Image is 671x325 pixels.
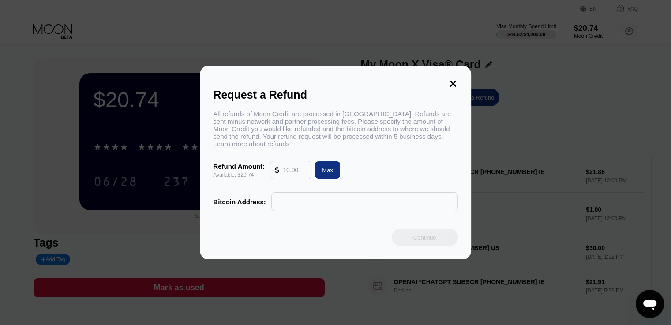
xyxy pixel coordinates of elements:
[283,161,307,179] input: 10.00
[213,198,266,206] div: Bitcoin Address:
[213,172,265,178] div: Available: $20.74
[213,140,289,148] span: Learn more about refunds
[311,161,340,179] div: Max
[213,162,265,170] div: Refund Amount:
[322,166,333,174] div: Max
[213,110,457,148] div: All refunds of Moon Credit are processed in [GEOGRAPHIC_DATA]. Refunds are sent minus network and...
[636,290,664,318] iframe: Button to launch messaging window
[213,89,457,101] div: Request a Refund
